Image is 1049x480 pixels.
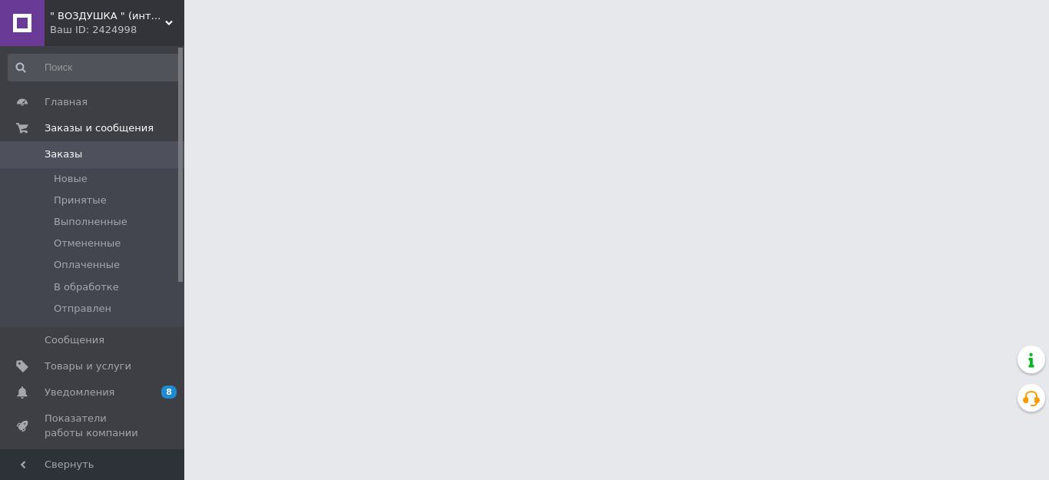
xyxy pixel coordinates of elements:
span: Заказы и сообщения [45,121,154,135]
span: Уведомления [45,386,114,399]
span: " ВОЗДУШКА " (интернет-магазин) Киев Осокорки [50,9,165,23]
span: Принятые [54,194,107,207]
span: Заказы [45,147,82,161]
span: Показатели работы компании [45,412,142,439]
span: Товары и услуги [45,359,131,373]
span: Новые [54,172,88,186]
span: 8 [161,386,177,399]
span: Оплаченные [54,258,120,272]
span: Отмененные [54,237,121,250]
span: Главная [45,95,88,109]
span: Отправлен [54,302,111,316]
span: В обработке [54,280,119,294]
div: Ваш ID: 2424998 [50,23,184,37]
span: Выполненные [54,215,127,229]
span: Сообщения [45,333,104,347]
input: Поиск [8,54,181,81]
